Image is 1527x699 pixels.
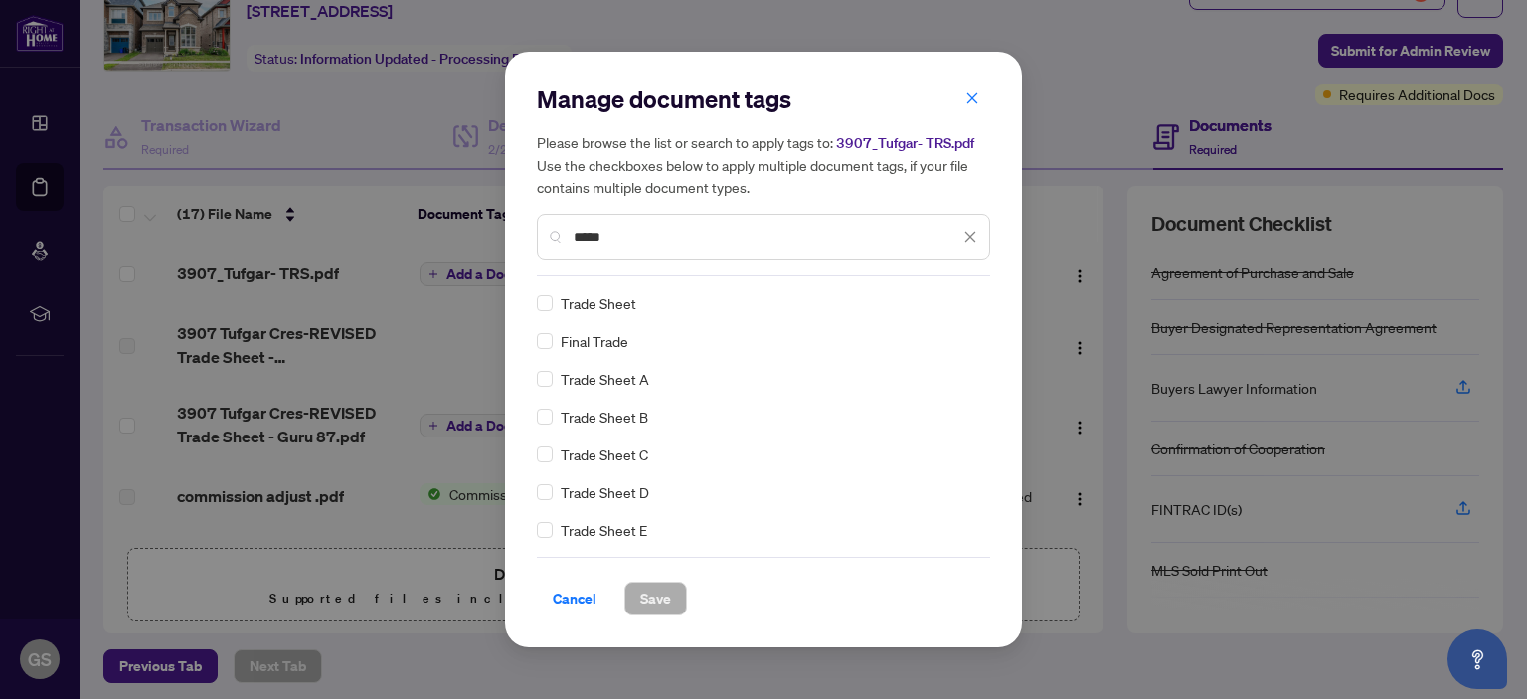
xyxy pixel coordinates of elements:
span: Trade Sheet D [561,481,649,503]
button: Open asap [1447,629,1507,689]
span: Trade Sheet [561,292,636,314]
h2: Manage document tags [537,84,990,115]
span: Trade Sheet B [561,406,648,428]
span: Cancel [553,583,596,614]
span: Trade Sheet E [561,519,647,541]
span: Trade Sheet A [561,368,649,390]
span: 3907_Tufgar- TRS.pdf [836,134,974,152]
button: Save [624,582,687,615]
span: close [965,91,979,105]
h5: Please browse the list or search to apply tags to: Use the checkboxes below to apply multiple doc... [537,131,990,198]
span: Final Trade [561,330,628,352]
span: close [963,230,977,244]
span: Trade Sheet C [561,443,648,465]
button: Cancel [537,582,612,615]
